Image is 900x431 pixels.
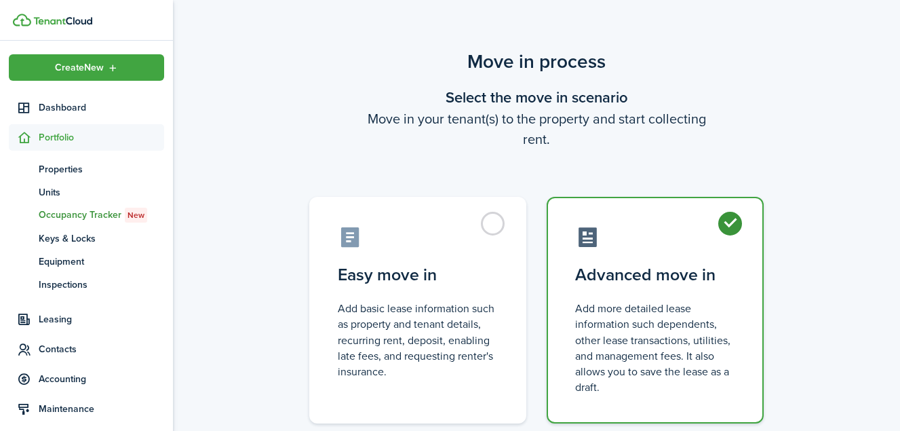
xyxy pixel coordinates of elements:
span: Contacts [39,342,164,356]
a: Properties [9,157,164,181]
span: Equipment [39,255,164,269]
span: Inspections [39,278,164,292]
control-radio-card-title: Easy move in [338,263,498,287]
span: Properties [39,162,164,176]
a: Keys & Locks [9,227,164,250]
span: Portfolio [39,130,164,145]
button: Open menu [9,54,164,81]
a: Inspections [9,273,164,296]
control-radio-card-description: Add more detailed lease information such dependents, other lease transactions, utilities, and man... [575,301,735,395]
img: TenantCloud [13,14,31,26]
span: New [128,209,144,221]
a: Occupancy TrackerNew [9,204,164,227]
a: Units [9,181,164,204]
control-radio-card-description: Add basic lease information such as property and tenant details, recurring rent, deposit, enablin... [338,301,498,379]
span: Maintenance [39,402,164,416]
span: Create New [55,63,104,73]
a: Dashboard [9,94,164,121]
control-radio-card-title: Advanced move in [575,263,735,287]
span: Keys & Locks [39,231,164,246]
span: Units [39,185,164,200]
wizard-step-header-title: Select the move in scenario [299,86,774,109]
span: Occupancy Tracker [39,208,164,223]
a: Equipment [9,250,164,273]
scenario-title: Move in process [299,48,774,76]
img: TenantCloud [33,17,92,25]
span: Accounting [39,372,164,386]
span: Leasing [39,312,164,326]
wizard-step-header-description: Move in your tenant(s) to the property and start collecting rent. [299,109,774,149]
span: Dashboard [39,100,164,115]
